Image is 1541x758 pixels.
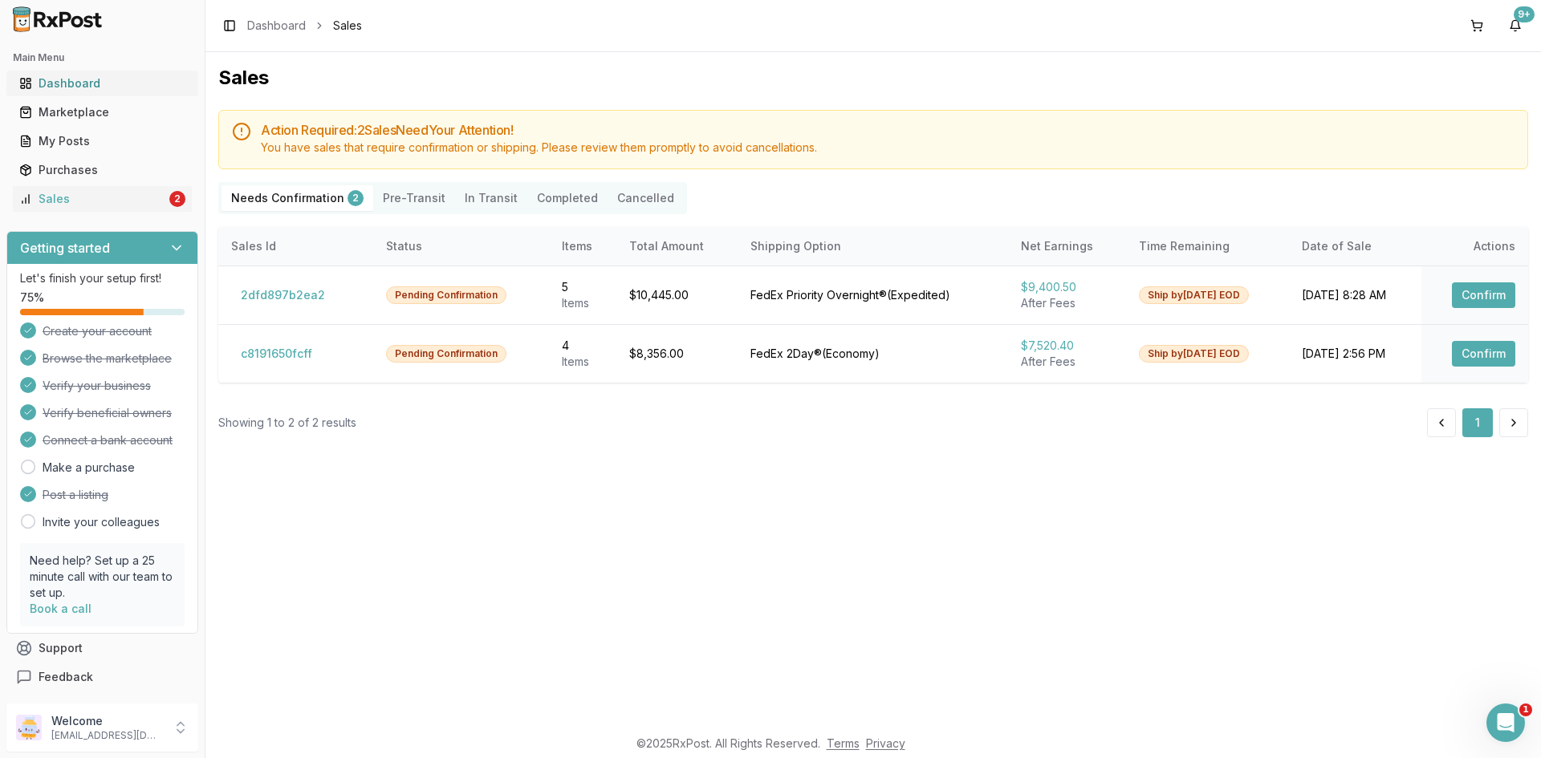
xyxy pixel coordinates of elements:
div: $8,356.00 [629,346,724,362]
button: Cancelled [608,185,684,211]
span: Sales [333,18,362,34]
button: Support [6,634,198,663]
a: Make a purchase [43,460,135,476]
p: [EMAIL_ADDRESS][DOMAIN_NAME] [51,729,163,742]
button: 9+ [1502,13,1528,39]
a: Marketplace [13,98,192,127]
th: Time Remaining [1126,227,1289,266]
div: After Fees [1021,354,1113,370]
div: 2 [348,190,364,206]
th: Total Amount [616,227,737,266]
div: You have sales that require confirmation or shipping. Please review them promptly to avoid cancel... [261,140,1515,156]
div: After Fees [1021,295,1113,311]
th: Actions [1421,227,1528,266]
span: Verify your business [43,378,151,394]
button: My Posts [6,128,198,154]
th: Shipping Option [738,227,1009,266]
div: 9+ [1514,6,1535,22]
span: Create your account [43,323,152,339]
h1: Sales [218,65,1528,91]
div: $9,400.50 [1021,279,1113,295]
h2: Main Menu [13,51,192,64]
a: My Posts [13,127,192,156]
th: Status [373,227,549,266]
a: Privacy [866,736,905,750]
button: Confirm [1452,341,1515,367]
p: Need help? Set up a 25 minute call with our team to set up. [30,553,175,601]
div: Pending Confirmation [386,345,506,363]
p: Welcome [51,713,163,729]
a: Sales2 [13,184,192,213]
div: 4 [562,338,604,354]
div: Sales [19,191,166,207]
p: Let's finish your setup first! [20,270,185,286]
div: $10,445.00 [629,287,724,303]
th: Net Earnings [1008,227,1126,266]
a: Purchases [13,156,192,184]
div: 5 [562,279,604,295]
span: 1 [1519,703,1532,716]
button: 2dfd897b2ea2 [231,282,335,308]
div: Ship by [DATE] EOD [1139,345,1249,363]
div: Ship by [DATE] EOD [1139,286,1249,304]
a: Book a call [30,602,91,615]
button: In Transit [455,185,527,211]
button: Needs Confirmation [222,185,373,211]
div: Marketplace [19,104,185,120]
div: My Posts [19,133,185,149]
button: Pre-Transit [373,185,455,211]
button: Purchases [6,157,198,183]
div: 2 [169,191,185,207]
nav: breadcrumb [247,18,362,34]
span: Browse the marketplace [43,351,172,367]
button: Marketplace [6,99,198,125]
a: Dashboard [13,69,192,98]
button: Feedback [6,663,198,691]
h3: Getting started [20,238,110,257]
a: Dashboard [247,18,306,34]
button: Dashboard [6,71,198,96]
span: Verify beneficial owners [43,405,172,421]
iframe: Intercom live chat [1486,703,1525,742]
button: Sales2 [6,186,198,212]
div: FedEx 2Day® ( Economy ) [750,346,996,362]
div: [DATE] 2:56 PM [1302,346,1409,362]
span: Feedback [39,669,93,685]
th: Items [549,227,616,266]
button: Completed [527,185,608,211]
div: Item s [562,354,604,370]
div: Purchases [19,162,185,178]
span: 75 % [20,290,44,306]
img: RxPost Logo [6,6,109,32]
div: [DATE] 8:28 AM [1302,287,1409,303]
button: Confirm [1452,282,1515,308]
button: c8191650fcff [231,341,322,367]
div: $7,520.40 [1021,338,1113,354]
a: Invite your colleagues [43,514,160,530]
div: Showing 1 to 2 of 2 results [218,415,356,431]
img: User avatar [16,715,42,740]
div: Dashboard [19,75,185,91]
div: FedEx Priority Overnight® ( Expedited ) [750,287,996,303]
div: Pending Confirmation [386,286,506,304]
h5: Action Required: 2 Sale s Need Your Attention! [261,124,1515,136]
th: Sales Id [218,227,373,266]
th: Date of Sale [1289,227,1421,266]
span: Post a listing [43,487,108,503]
button: 1 [1462,408,1493,437]
span: Connect a bank account [43,432,173,448]
a: Terms [827,736,860,750]
div: Item s [562,295,604,311]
